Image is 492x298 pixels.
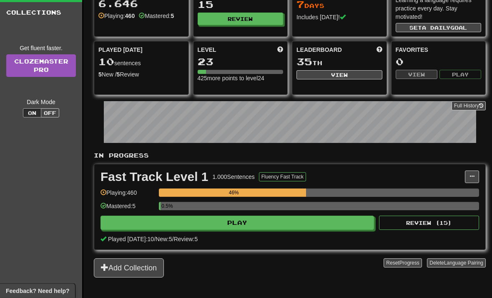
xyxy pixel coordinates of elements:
strong: 5 [117,71,120,78]
span: / [154,236,156,243]
span: Progress [399,260,419,266]
span: Leaderboard [296,46,342,54]
div: sentences [98,57,184,68]
button: View [396,70,437,79]
div: Playing: 460 [100,189,155,203]
button: Full History [452,102,486,111]
div: Dark Mode [6,98,76,107]
p: In Progress [94,152,486,160]
button: On [23,109,41,118]
div: Playing: [98,12,135,20]
div: Includes [DATE]! [296,13,382,22]
a: ClozemasterPro [6,55,76,77]
span: New: 5 [156,236,172,243]
span: 35 [296,56,312,68]
span: Open feedback widget [6,287,69,295]
span: / [172,236,174,243]
div: New / Review [98,71,184,79]
span: Score more points to level up [277,46,283,54]
div: 46% [161,189,306,197]
button: Review (15) [379,216,479,230]
strong: 5 [98,71,102,78]
strong: 460 [125,13,135,20]
span: a daily [422,25,450,31]
button: Fluency Fast Track [259,173,306,182]
button: Play [439,70,481,79]
div: 1.000 Sentences [213,173,255,181]
div: 23 [198,57,284,67]
div: Mastered: 5 [100,202,155,216]
span: Played [DATE] [98,46,143,54]
span: Played [DATE]: 10 [108,236,154,243]
span: Review: 5 [174,236,198,243]
div: Get fluent faster. [6,44,76,53]
div: Mastered: [139,12,174,20]
span: Level [198,46,216,54]
button: Review [198,13,284,25]
button: Off [41,109,59,118]
button: ResetProgress [384,259,422,268]
button: Seta dailygoal [396,23,482,33]
span: 10 [98,56,114,68]
div: Favorites [396,46,482,54]
button: DeleteLanguage Pairing [427,259,486,268]
span: Language Pairing [444,260,483,266]
div: 425 more points to level 24 [198,74,284,83]
button: Add Collection [94,259,164,278]
button: Play [100,216,374,230]
button: View [296,71,382,80]
strong: 5 [171,13,174,20]
div: Fast Track Level 1 [100,171,208,183]
div: 0 [396,57,482,67]
div: th [296,57,382,68]
span: This week in points, UTC [377,46,382,54]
